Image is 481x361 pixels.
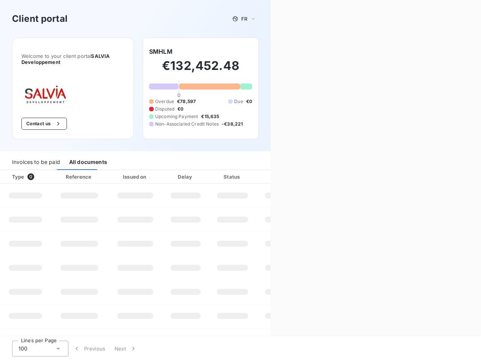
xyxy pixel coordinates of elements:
[21,53,110,65] span: SALVIA Developpement
[8,173,49,180] div: Type
[241,16,247,22] span: FR
[21,118,67,130] button: Contact us
[12,154,60,170] div: Invoices to be paid
[155,121,219,127] span: Non-Associated Credit Notes
[66,174,91,180] div: Reference
[149,58,252,81] h2: €132,452.48
[21,83,70,106] img: Company logo
[210,173,255,180] div: Status
[222,121,243,127] span: -€38,221
[155,98,174,105] span: Overdue
[234,98,243,105] span: Due
[68,341,110,356] button: Previous
[149,47,172,56] h6: SMHLM
[177,106,183,112] span: €0
[177,92,180,98] span: 0
[18,345,27,352] span: 100
[110,341,142,356] button: Next
[109,173,161,180] div: Issued on
[164,173,207,180] div: Delay
[69,154,107,170] div: All documents
[12,12,68,26] h3: Client portal
[201,113,219,120] span: €15,635
[155,106,174,112] span: Disputed
[21,53,124,65] span: Welcome to your client portal
[27,173,34,180] span: 0
[258,173,306,180] div: Amount
[177,98,196,105] span: €78,597
[246,98,252,105] span: €0
[155,113,198,120] span: Upcoming Payment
